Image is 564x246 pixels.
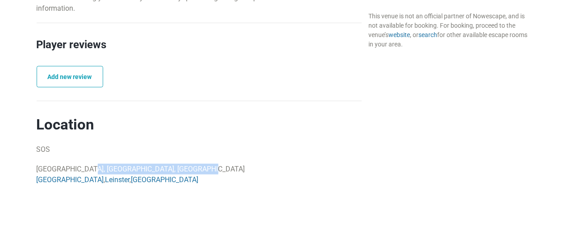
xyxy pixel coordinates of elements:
[37,37,362,66] h2: Player reviews
[369,12,528,49] div: This venue is not an official partner of Nowescape, and is not available for booking. For booking...
[131,175,199,184] a: [GEOGRAPHIC_DATA]
[37,66,103,88] a: Add new review
[389,31,410,38] a: website
[105,175,130,184] a: Leinster
[37,116,362,133] h2: Location
[37,175,104,184] a: [GEOGRAPHIC_DATA]
[37,144,362,155] p: SOS
[419,31,438,38] a: search
[37,164,362,185] p: [GEOGRAPHIC_DATA], [GEOGRAPHIC_DATA], [GEOGRAPHIC_DATA] , ,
